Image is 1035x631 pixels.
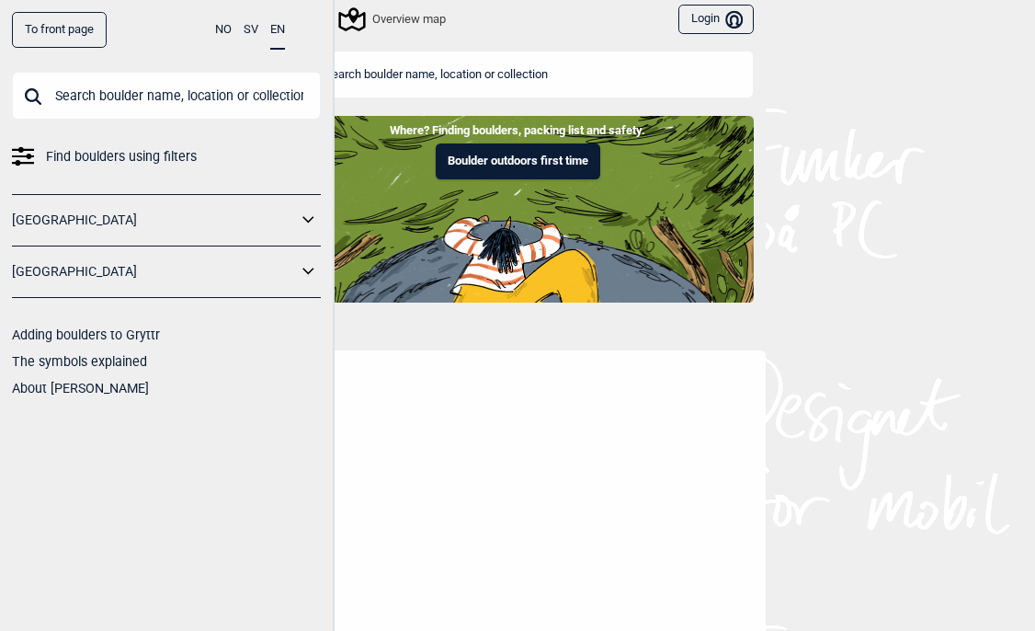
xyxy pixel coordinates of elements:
[281,51,754,98] input: Search boulder name, location or collection
[12,354,147,369] a: The symbols explained
[12,327,160,342] a: Adding boulders to Gryttr
[12,143,321,170] a: Find boulders using filters
[12,258,297,285] a: [GEOGRAPHIC_DATA]
[14,121,1021,140] p: Where? Finding boulders, packing list and safety.
[46,143,197,170] span: Find boulders using filters
[215,12,232,48] button: NO
[281,116,754,302] img: Indoor to outdoor
[12,381,149,396] a: About [PERSON_NAME]
[12,207,297,234] a: [GEOGRAPHIC_DATA]
[244,12,258,48] button: SV
[436,143,600,179] button: Boulder outdoors first time
[12,12,107,48] a: To front page
[678,5,754,35] button: Login
[12,72,321,120] input: Search boulder name, location or collection
[341,8,446,30] div: Overview map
